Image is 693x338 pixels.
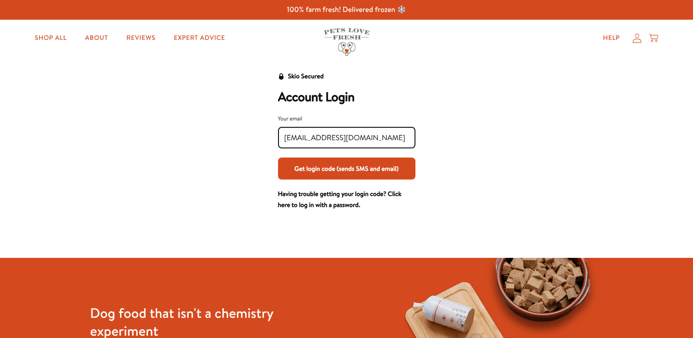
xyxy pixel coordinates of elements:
a: About [78,29,115,47]
a: Reviews [119,29,163,47]
a: Expert Advice [166,29,232,47]
img: Pets Love Fresh [324,28,370,56]
a: Having trouble getting your login code? Click here to log in with a password. [278,189,402,209]
svg: Security [278,73,284,80]
input: Your email input field [284,133,409,143]
div: Skio Secured [288,71,324,82]
div: Your email [278,114,415,123]
a: Skio Secured [278,71,324,89]
h2: Account Login [278,89,415,105]
a: Shop All [27,29,74,47]
button: Get login code (sends SMS and email) [278,158,415,180]
a: Help [596,29,628,47]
